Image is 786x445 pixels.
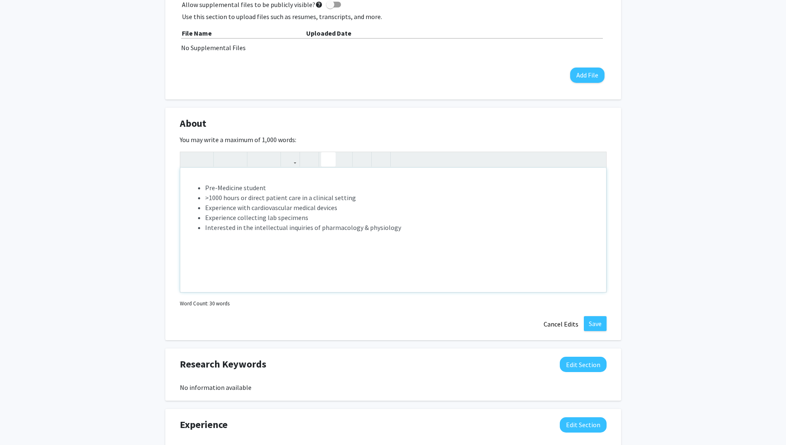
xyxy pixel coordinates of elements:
[570,68,605,83] button: Add File
[182,152,197,167] button: Undo (Ctrl + Z)
[306,29,351,37] b: Uploaded Date
[180,382,607,392] div: No information available
[374,152,388,167] button: Insert horizontal rule
[283,152,297,167] button: Link
[560,357,607,372] button: Edit Research Keywords
[182,12,605,22] p: Use this section to upload files such as resumes, transcripts, and more.
[205,213,598,222] li: Experience collecting lab specimens
[180,300,230,307] small: Word Count: 30 words
[560,417,607,433] button: Edit Experience
[180,168,606,292] div: Note to users with screen readers: Please deactivate our accessibility plugin for this page as it...
[182,29,212,37] b: File Name
[205,184,266,192] span: Pre-Medicine student
[181,43,605,53] div: No Supplemental Files
[355,152,369,167] button: Remove format
[538,316,584,332] button: Cancel Edits
[584,316,607,331] button: Save
[205,193,356,202] span: >1000 hours or direct patient care in a clinical setting
[197,152,211,167] button: Redo (Ctrl + Y)
[216,152,230,167] button: Strong (Ctrl + B)
[180,417,227,432] span: Experience
[180,116,206,131] span: About
[336,152,350,167] button: Ordered list
[205,222,598,232] li: Interested in the intellectual inquiries of pharmacology & physiology
[249,152,264,167] button: Superscript
[321,152,336,167] button: Unordered list
[205,203,337,212] span: Experience with cardiovascular medical devices
[180,135,296,145] label: You may write a maximum of 1,000 words:
[590,152,604,167] button: Fullscreen
[264,152,278,167] button: Subscript
[180,357,266,372] span: Research Keywords
[230,152,245,167] button: Emphasis (Ctrl + I)
[302,152,317,167] button: Insert Image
